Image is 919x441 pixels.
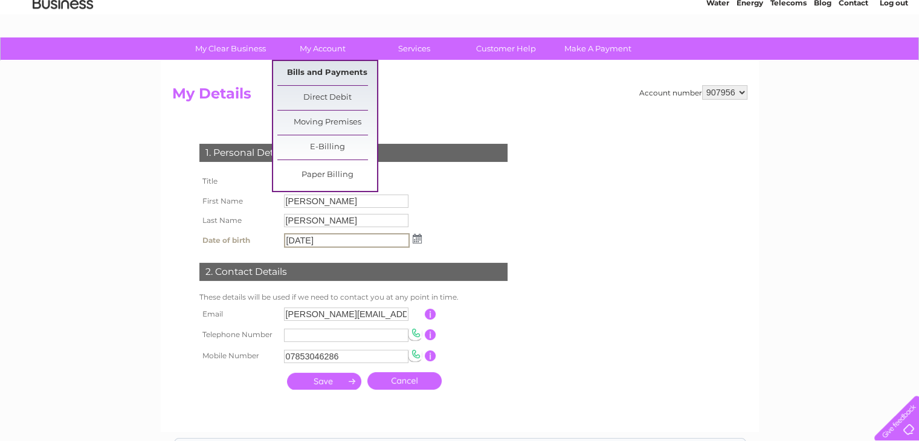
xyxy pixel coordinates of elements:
div: Clear Business is a trading name of Verastar Limited (registered in [GEOGRAPHIC_DATA] No. 3667643... [175,7,746,59]
a: Bills and Payments [277,61,377,85]
div: 2. Contact Details [199,263,508,281]
div: Call: 0333 014 3131 [761,7,775,21]
td: These details will be used if we need to contact you at any point in time. [196,290,511,304]
div: Call: 07853046286 [408,327,422,340]
img: Wcc6AAAAAElFTkSuQmCC [410,348,422,359]
th: Last Name [196,211,281,230]
img: Wcc6AAAAAElFTkSuQmCC [410,327,422,338]
a: Energy [737,51,763,60]
th: Date of birth [196,230,281,251]
a: 0333 014 3131 [678,6,761,21]
a: Services [364,37,464,60]
input: Information [425,309,436,320]
a: Telecoms [770,51,807,60]
th: Email [196,304,281,324]
th: Mobile Number [196,345,281,366]
img: Wcc6AAAAAElFTkSuQmCC [763,7,775,18]
a: Water [706,51,729,60]
th: Telephone Number [196,324,281,345]
th: Title [196,171,281,192]
input: Information [425,350,436,361]
h2: My Details [172,85,747,108]
div: Call: 07882486653 [408,348,422,361]
a: Paper Billing [277,163,377,187]
a: My Clear Business [181,37,280,60]
a: Cancel [367,372,442,390]
a: Moving Premises [277,111,377,135]
div: 1. Personal Details [199,144,508,162]
a: E-Billing [277,135,377,159]
div: Account number [639,85,747,100]
th: First Name [196,192,281,211]
a: Direct Debit [277,86,377,110]
a: Contact [839,51,868,60]
a: Customer Help [456,37,556,60]
a: Log out [879,51,908,60]
input: Submit [287,373,361,390]
img: logo.png [32,31,94,68]
input: Information [425,329,436,340]
a: My Account [272,37,372,60]
img: ... [413,234,422,243]
a: Make A Payment [548,37,648,60]
a: Blog [814,51,831,60]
